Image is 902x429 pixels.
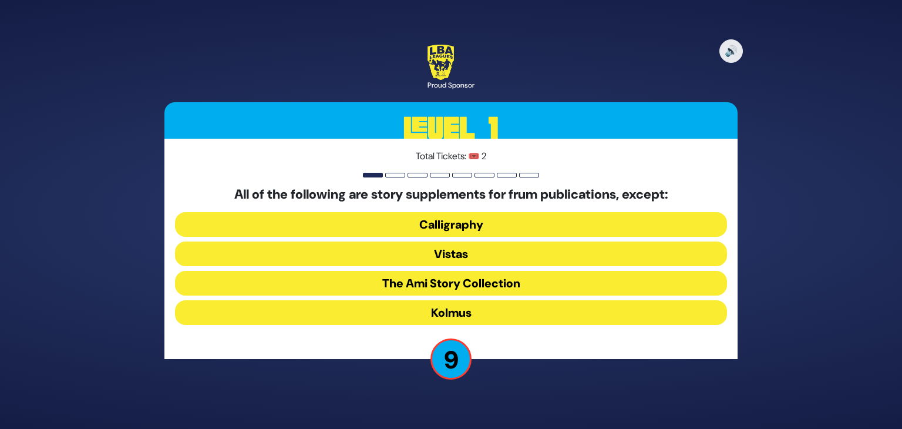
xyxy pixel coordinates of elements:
h3: Level 1 [164,102,738,155]
button: Kolmus [175,300,727,325]
img: LBA [428,45,454,80]
button: The Ami Story Collection [175,271,727,296]
p: 9 [430,338,472,380]
button: Calligraphy [175,212,727,237]
h5: All of the following are story supplements for frum publications, except: [175,187,727,202]
button: 🔊 [719,39,743,63]
button: Vistas [175,242,727,266]
div: Proud Sponsor [428,80,474,91]
p: Total Tickets: 🎟️ 2 [175,149,727,163]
